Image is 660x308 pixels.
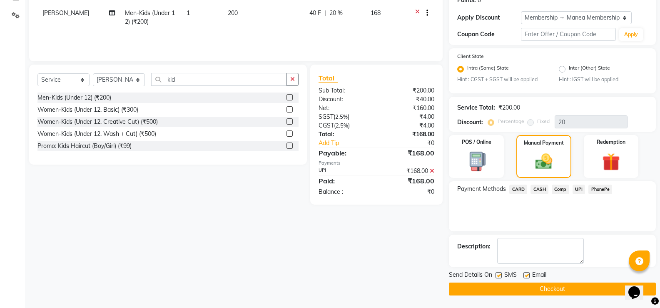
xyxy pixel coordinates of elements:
[312,95,376,104] div: Discount:
[597,138,625,146] label: Redemption
[376,113,441,121] div: ₹4.00
[532,270,546,281] span: Email
[37,130,156,138] div: Women-Kids (Under 12, Wash + Cut) (₹500)
[530,185,548,194] span: CASH
[457,185,506,193] span: Payment Methods
[457,13,521,22] div: Apply Discount
[376,86,441,95] div: ₹200.00
[312,121,376,130] div: ( )
[319,122,334,129] span: CGST
[187,9,190,17] span: 1
[151,73,287,86] input: Search or Scan
[37,118,158,126] div: Women-Kids (Under 12, Creative Cut) (₹500)
[457,76,546,83] small: Hint : CGST + SGST will be applied
[37,105,138,114] div: Women-Kids (Under 12, Basic) (₹300)
[125,9,175,25] span: Men-Kids (Under 12) (₹200)
[376,176,441,186] div: ₹168.00
[457,103,495,112] div: Service Total:
[457,118,483,127] div: Discount:
[588,185,612,194] span: PhonePe
[376,95,441,104] div: ₹40.00
[376,167,441,175] div: ₹168.00
[573,185,585,194] span: UPI
[312,188,376,196] div: Balance :
[371,9,381,17] span: 168
[329,9,343,18] span: 20 %
[457,53,484,60] label: Client State
[335,113,348,120] span: 2.5%
[569,64,610,74] label: Inter (Other) State
[462,151,491,172] img: _pos-terminal.svg
[376,148,441,158] div: ₹168.00
[625,275,652,300] iframe: chat widget
[619,28,643,41] button: Apply
[309,9,321,18] span: 40 F
[376,121,441,130] div: ₹4.00
[42,9,89,17] span: [PERSON_NAME]
[312,113,376,121] div: ( )
[319,113,334,120] span: SGST
[449,270,492,281] span: Send Details On
[521,28,616,41] input: Enter Offer / Coupon Code
[312,167,376,175] div: UPI
[504,270,517,281] span: SMS
[312,86,376,95] div: Sub Total:
[336,122,348,129] span: 2.5%
[498,103,520,112] div: ₹200.00
[319,74,338,83] span: Total
[457,30,521,39] div: Coupon Code
[467,64,509,74] label: Intra (Same) State
[37,142,132,150] div: Promo: Kids Haircut (Boy/Girl) (₹99)
[312,139,387,148] a: Add Tip
[462,138,491,146] label: POS / Online
[498,118,524,125] label: Percentage
[228,9,238,17] span: 200
[537,118,550,125] label: Fixed
[457,242,491,251] div: Description:
[312,130,376,139] div: Total:
[509,185,527,194] span: CARD
[530,152,558,171] img: _cash.svg
[552,185,569,194] span: Comp
[319,160,434,167] div: Payments
[376,104,441,113] div: ₹160.00
[387,139,441,148] div: ₹0
[559,76,648,83] small: Hint : IGST will be applied
[324,9,326,18] span: |
[524,139,564,147] label: Manual Payment
[449,283,656,295] button: Checkout
[312,104,376,113] div: Net:
[312,148,376,158] div: Payable:
[37,93,111,102] div: Men-Kids (Under 12) (₹200)
[597,151,625,173] img: _gift.svg
[376,130,441,139] div: ₹168.00
[312,176,376,186] div: Paid:
[376,188,441,196] div: ₹0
